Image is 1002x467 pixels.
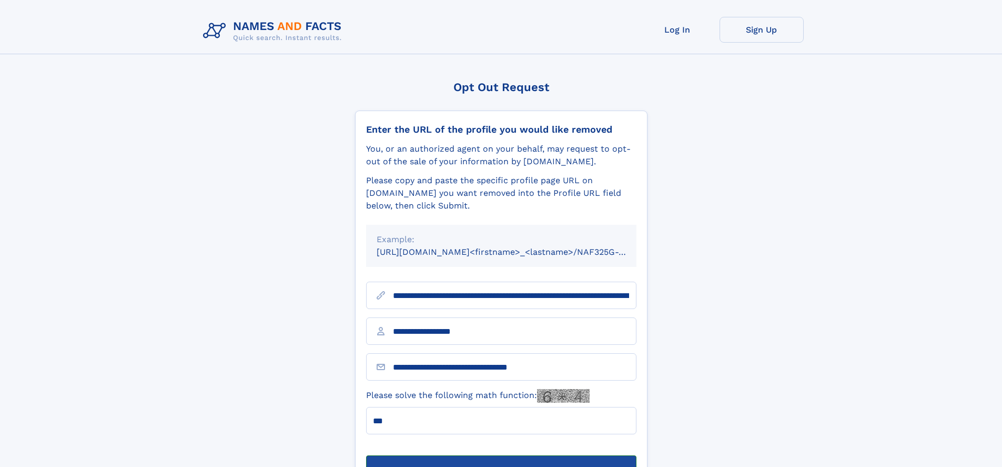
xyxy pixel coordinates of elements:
[366,174,636,212] div: Please copy and paste the specific profile page URL on [DOMAIN_NAME] you want removed into the Pr...
[366,143,636,168] div: You, or an authorized agent on your behalf, may request to opt-out of the sale of your informatio...
[377,233,626,246] div: Example:
[355,81,647,94] div: Opt Out Request
[377,247,656,257] small: [URL][DOMAIN_NAME]<firstname>_<lastname>/NAF325G-xxxxxxxx
[635,17,720,43] a: Log In
[199,17,350,45] img: Logo Names and Facts
[366,389,590,403] label: Please solve the following math function:
[720,17,804,43] a: Sign Up
[366,124,636,135] div: Enter the URL of the profile you would like removed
